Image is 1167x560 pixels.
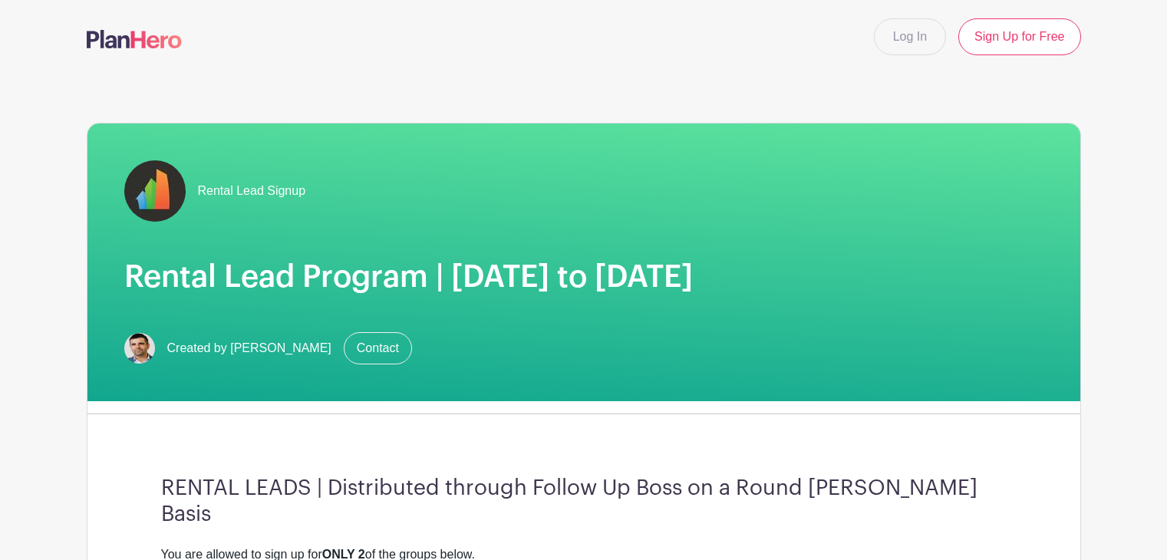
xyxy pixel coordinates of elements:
[161,476,1007,527] h3: RENTAL LEADS | Distributed through Follow Up Boss on a Round [PERSON_NAME] Basis
[124,160,186,222] img: fulton-grace-logo.jpeg
[167,339,331,357] span: Created by [PERSON_NAME]
[344,332,412,364] a: Contact
[87,30,182,48] img: logo-507f7623f17ff9eddc593b1ce0a138ce2505c220e1c5a4e2b4648c50719b7d32.svg
[124,333,155,364] img: Screen%20Shot%202023-02-21%20at%2010.54.51%20AM.png
[124,259,1043,295] h1: Rental Lead Program | [DATE] to [DATE]
[958,18,1080,55] a: Sign Up for Free
[874,18,946,55] a: Log In
[198,182,306,200] span: Rental Lead Signup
